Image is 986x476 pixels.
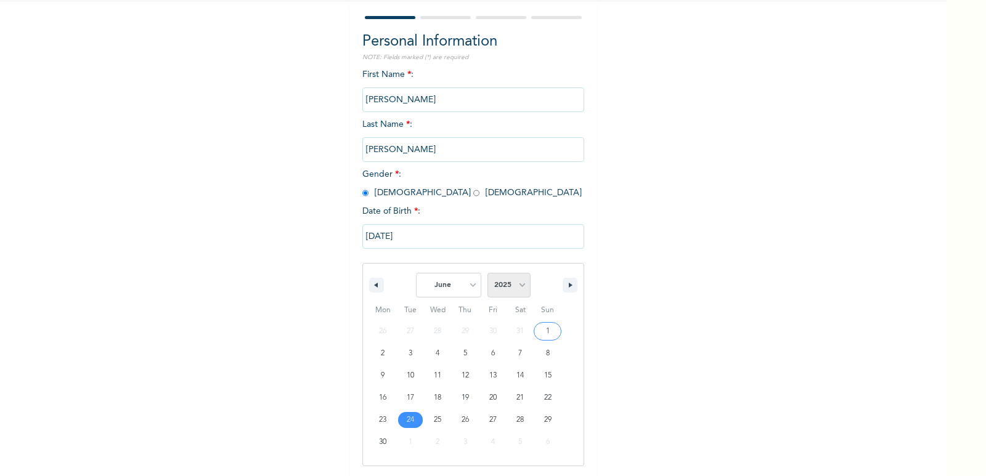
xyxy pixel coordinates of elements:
[369,409,397,431] button: 23
[362,224,584,249] input: DD-MM-YYYY
[381,365,385,387] span: 9
[516,365,524,387] span: 14
[424,342,452,365] button: 4
[379,431,386,453] span: 30
[544,365,552,387] span: 15
[534,409,561,431] button: 29
[489,409,497,431] span: 27
[362,53,584,62] p: NOTE: Fields marked (*) are required
[409,342,412,365] span: 3
[534,342,561,365] button: 8
[544,387,552,409] span: 22
[362,137,584,162] input: Enter your last name
[362,205,420,218] span: Date of Birth :
[397,365,425,387] button: 10
[379,387,386,409] span: 16
[424,409,452,431] button: 25
[507,365,534,387] button: 14
[436,342,439,365] span: 4
[516,387,524,409] span: 21
[424,365,452,387] button: 11
[362,120,584,154] span: Last Name :
[479,409,507,431] button: 27
[489,387,497,409] span: 20
[518,342,522,365] span: 7
[507,301,534,320] span: Sat
[381,342,385,365] span: 2
[434,387,441,409] span: 18
[362,87,584,112] input: Enter your first name
[379,409,386,431] span: 23
[397,301,425,320] span: Tue
[452,409,479,431] button: 26
[479,365,507,387] button: 13
[452,365,479,387] button: 12
[434,365,441,387] span: 11
[507,387,534,409] button: 21
[462,409,469,431] span: 26
[534,365,561,387] button: 15
[424,387,452,409] button: 18
[546,342,550,365] span: 8
[369,431,397,453] button: 30
[507,342,534,365] button: 7
[452,387,479,409] button: 19
[369,301,397,320] span: Mon
[362,70,584,104] span: First Name :
[397,342,425,365] button: 3
[507,409,534,431] button: 28
[407,387,414,409] span: 17
[397,409,425,431] button: 24
[407,409,414,431] span: 24
[369,387,397,409] button: 16
[452,301,479,320] span: Thu
[534,320,561,342] button: 1
[479,387,507,409] button: 20
[534,301,561,320] span: Sun
[544,409,552,431] span: 29
[434,409,441,431] span: 25
[462,387,469,409] span: 19
[462,365,469,387] span: 12
[546,320,550,342] span: 1
[463,342,467,365] span: 5
[516,409,524,431] span: 28
[534,387,561,409] button: 22
[369,342,397,365] button: 2
[424,301,452,320] span: Wed
[369,365,397,387] button: 9
[397,387,425,409] button: 17
[362,31,584,53] h2: Personal Information
[407,365,414,387] span: 10
[452,342,479,365] button: 5
[491,342,495,365] span: 6
[362,170,582,197] span: Gender : [DEMOGRAPHIC_DATA] [DEMOGRAPHIC_DATA]
[479,342,507,365] button: 6
[479,301,507,320] span: Fri
[489,365,497,387] span: 13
